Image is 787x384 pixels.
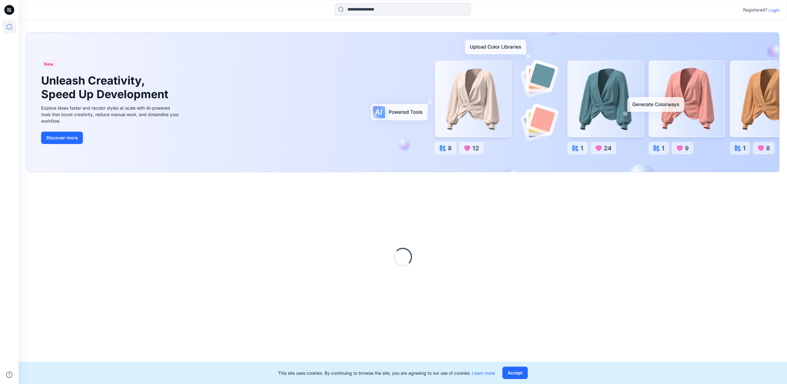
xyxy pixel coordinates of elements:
[743,6,767,14] p: Registered?
[41,132,180,144] a: Discover more
[768,7,780,13] p: Login
[502,367,528,379] button: Accept
[41,105,180,124] div: Explore ideas faster and recolor styles at scale with AI-powered tools that boost creativity, red...
[41,74,171,101] h1: Unleash Creativity, Speed Up Development
[472,370,495,376] a: Learn more
[44,60,54,68] span: New
[278,370,495,376] p: This site uses cookies. By continuing to browse the site, you are agreeing to our use of cookies.
[41,132,83,144] button: Discover more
